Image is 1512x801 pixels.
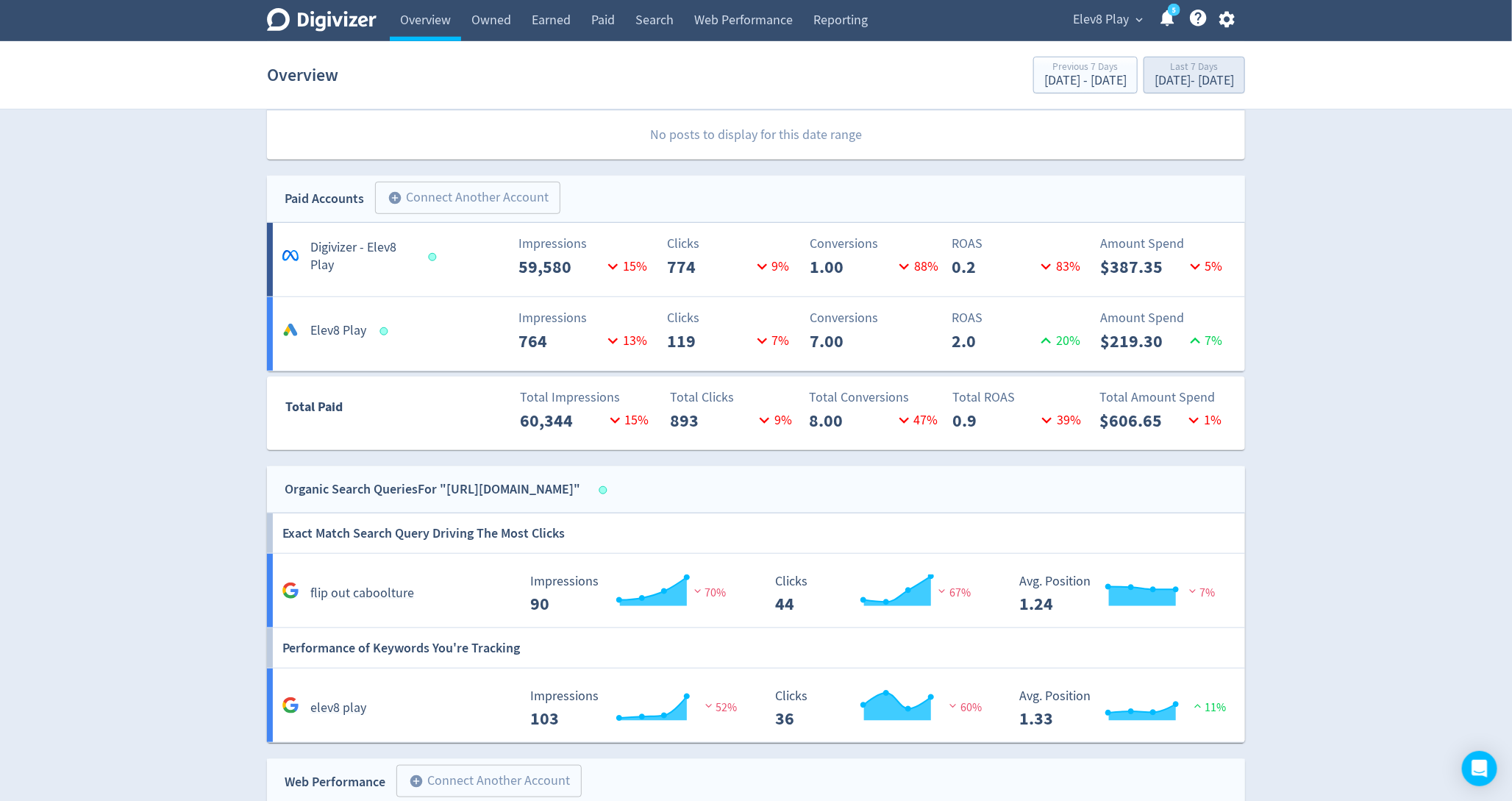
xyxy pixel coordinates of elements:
p: 119 [668,328,752,355]
p: No posts to display for this date range [268,110,1245,160]
a: flip out caboolture Impressions 90 Impressions 90 70% Clicks 44 Clicks 44 67% Avg. Position 1.24 ... [267,554,1245,628]
div: [DATE] - [DATE] [1044,74,1127,88]
p: 2.0 [952,328,1036,355]
div: Last 7 Days [1155,62,1234,74]
p: 9 % [755,410,792,430]
img: positive-performance.svg [1191,700,1205,711]
p: 1 % [1184,410,1222,430]
h5: Digivizer - Elev8 Play [310,239,415,274]
span: 7% [1185,585,1216,600]
h5: elev8 play [310,699,366,717]
p: 47 % [894,410,938,430]
a: Connect Another Account [364,184,560,214]
div: Web Performance [285,772,385,793]
button: Elev8 Play [1068,8,1147,32]
span: 60% [946,700,982,715]
span: 70% [691,585,727,600]
p: Total Conversions [810,388,943,407]
a: Digivizer - Elev8 PlayImpressions59,58015%Clicks7749%Conversions1.0088%ROAS0.283%Amount Spend$387... [267,223,1245,296]
p: 1.00 [810,254,894,280]
h6: Exact Match Search Query Driving The Most Clicks [282,513,566,553]
div: [DATE] - [DATE] [1155,74,1234,88]
img: negative-performance.svg [935,585,949,597]
svg: Clicks 36 [768,689,988,728]
p: Amount Spend [1101,234,1234,254]
p: 59,580 [518,254,603,280]
div: Open Intercom Messenger [1462,751,1497,786]
h5: flip out caboolture [310,585,414,602]
svg: Impressions 103 [524,689,744,728]
p: 88 % [894,257,938,277]
button: Connect Another Account [375,182,560,214]
h1: Overview [267,51,338,99]
p: Impressions [518,308,652,328]
p: 5 % [1185,257,1223,277]
p: 774 [668,254,752,280]
p: 764 [518,328,603,355]
p: Clicks [668,234,801,254]
h6: Performance of Keywords You're Tracking [282,628,521,668]
p: Total Clicks [670,388,803,407]
span: add_circle [388,191,402,205]
p: 7.00 [810,328,894,355]
p: 0.9 [952,407,1037,434]
p: ROAS [952,308,1085,328]
p: Conversions [810,308,943,328]
p: $219.30 [1101,328,1185,355]
button: Last 7 Days[DATE]- [DATE] [1144,57,1245,93]
div: Previous 7 Days [1044,62,1127,74]
text: 5 [1172,5,1176,15]
p: Total Impressions [521,388,654,407]
p: 0.2 [952,254,1036,280]
p: Total Amount Spend [1099,388,1233,407]
p: 893 [670,407,755,434]
p: Total ROAS [952,388,1085,407]
span: 11% [1191,700,1227,715]
p: 8.00 [810,407,894,434]
img: negative-performance.svg [1185,585,1200,597]
svg: Avg. Position 1.33 [1013,689,1233,728]
p: 7 % [1185,331,1223,351]
img: negative-performance.svg [702,700,716,711]
div: Total Paid [268,396,430,424]
span: 67% [935,585,971,600]
a: Connect Another Account [385,767,582,797]
img: negative-performance.svg [946,700,960,711]
p: 7 % [752,331,790,351]
p: Amount Spend [1101,308,1234,328]
p: $606.65 [1099,407,1184,434]
span: Data last synced: 13 Oct 2025, 11:01pm (AEDT) [380,327,393,335]
span: 52% [702,700,738,715]
svg: Clicks 44 [768,574,988,613]
a: elev8 play Impressions 103 Impressions 103 52% Clicks 36 Clicks 36 60% Avg. Position 1.33 Avg. Po... [267,669,1245,743]
div: Organic Search Queries For "[URL][DOMAIN_NAME]" [285,479,580,500]
span: add_circle [409,774,424,788]
p: ROAS [952,234,1085,254]
p: 9 % [752,257,790,277]
p: 39 % [1037,410,1081,430]
span: Data last synced: 13 Oct 2025, 9:01pm (AEDT) [429,253,441,261]
svg: Impressions 90 [524,574,744,613]
p: Conversions [810,234,943,254]
span: expand_more [1133,13,1146,26]
span: Elev8 Play [1073,8,1129,32]
div: Paid Accounts [285,188,364,210]
p: 20 % [1036,331,1080,351]
p: $387.35 [1101,254,1185,280]
p: Impressions [518,234,652,254]
p: Clicks [668,308,801,328]
a: 5 [1168,4,1180,16]
p: 83 % [1036,257,1080,277]
span: Data last synced: 13 Oct 2025, 8:01pm (AEDT) [599,486,612,494]
p: 60,344 [521,407,605,434]
img: negative-performance.svg [691,585,705,597]
button: Connect Another Account [396,765,582,797]
button: Previous 7 Days[DATE] - [DATE] [1033,57,1138,93]
a: Elev8 PlayImpressions76413%Clicks1197%Conversions7.00ROAS2.020%Amount Spend$219.307% [267,297,1245,371]
svg: Avg. Position 1.24 [1013,574,1233,613]
h5: Elev8 Play [310,322,366,340]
